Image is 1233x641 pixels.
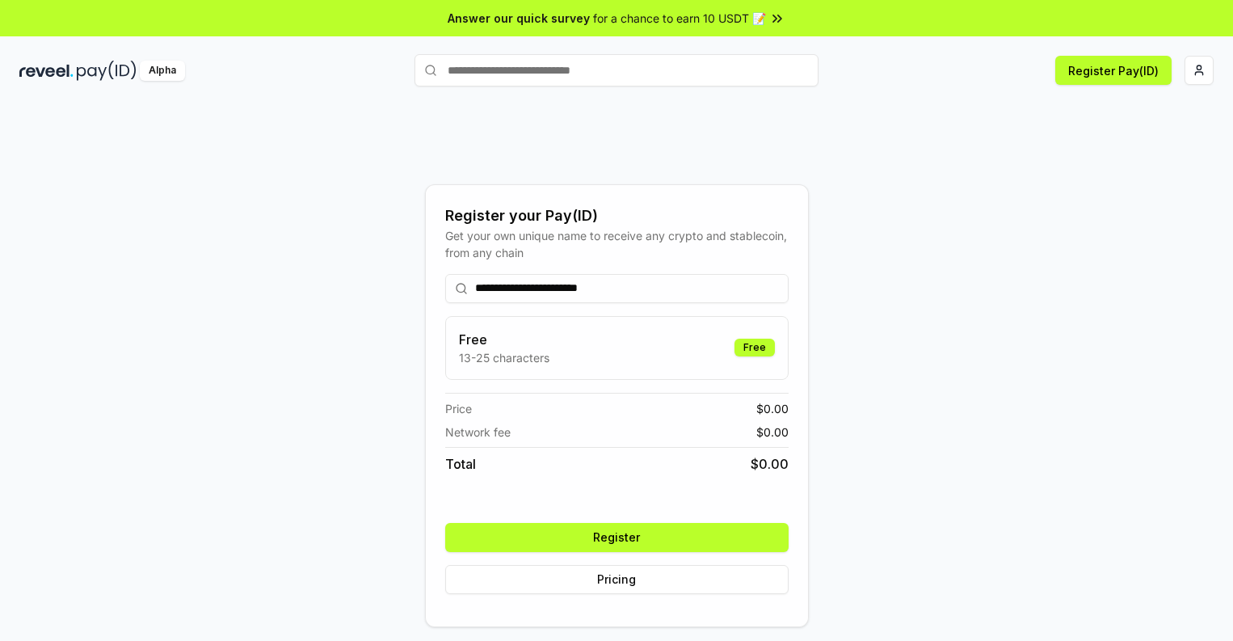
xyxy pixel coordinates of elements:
[459,330,549,349] h3: Free
[445,424,511,441] span: Network fee
[77,61,137,81] img: pay_id
[751,454,789,474] span: $ 0.00
[445,205,789,227] div: Register your Pay(ID)
[734,339,775,356] div: Free
[593,10,766,27] span: for a chance to earn 10 USDT 📝
[445,523,789,552] button: Register
[1055,56,1172,85] button: Register Pay(ID)
[445,565,789,594] button: Pricing
[445,400,472,417] span: Price
[459,349,549,366] p: 13-25 characters
[445,227,789,261] div: Get your own unique name to receive any crypto and stablecoin, from any chain
[445,454,476,474] span: Total
[19,61,74,81] img: reveel_dark
[756,400,789,417] span: $ 0.00
[140,61,185,81] div: Alpha
[756,424,789,441] span: $ 0.00
[448,10,590,27] span: Answer our quick survey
